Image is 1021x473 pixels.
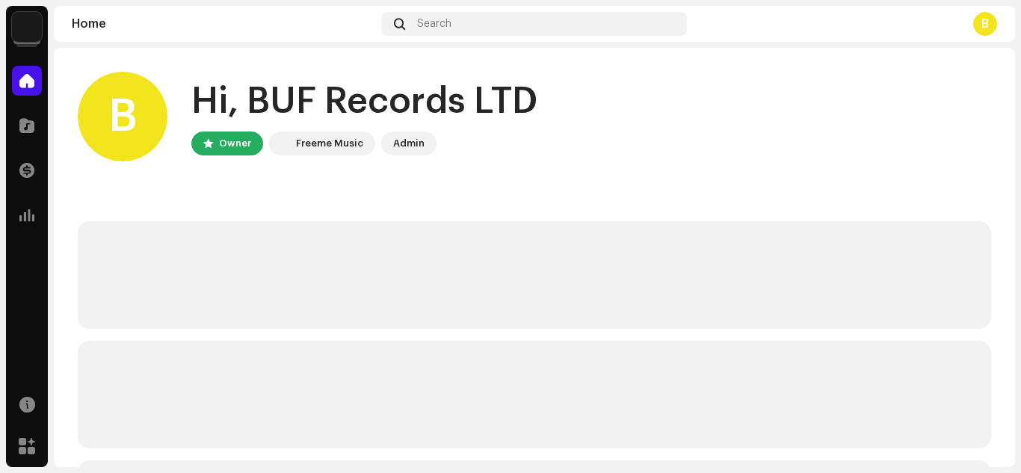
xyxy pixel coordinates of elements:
div: Freeme Music [296,135,363,152]
div: Admin [393,135,425,152]
div: B [78,72,167,161]
img: 7951d5c0-dc3c-4d78-8e51-1b6de87acfd8 [272,135,290,152]
div: Hi, BUF Records LTD [191,78,537,126]
div: Owner [219,135,251,152]
div: Home [72,18,376,30]
div: B [973,12,997,36]
span: Search [417,18,451,30]
img: 7951d5c0-dc3c-4d78-8e51-1b6de87acfd8 [12,12,42,42]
